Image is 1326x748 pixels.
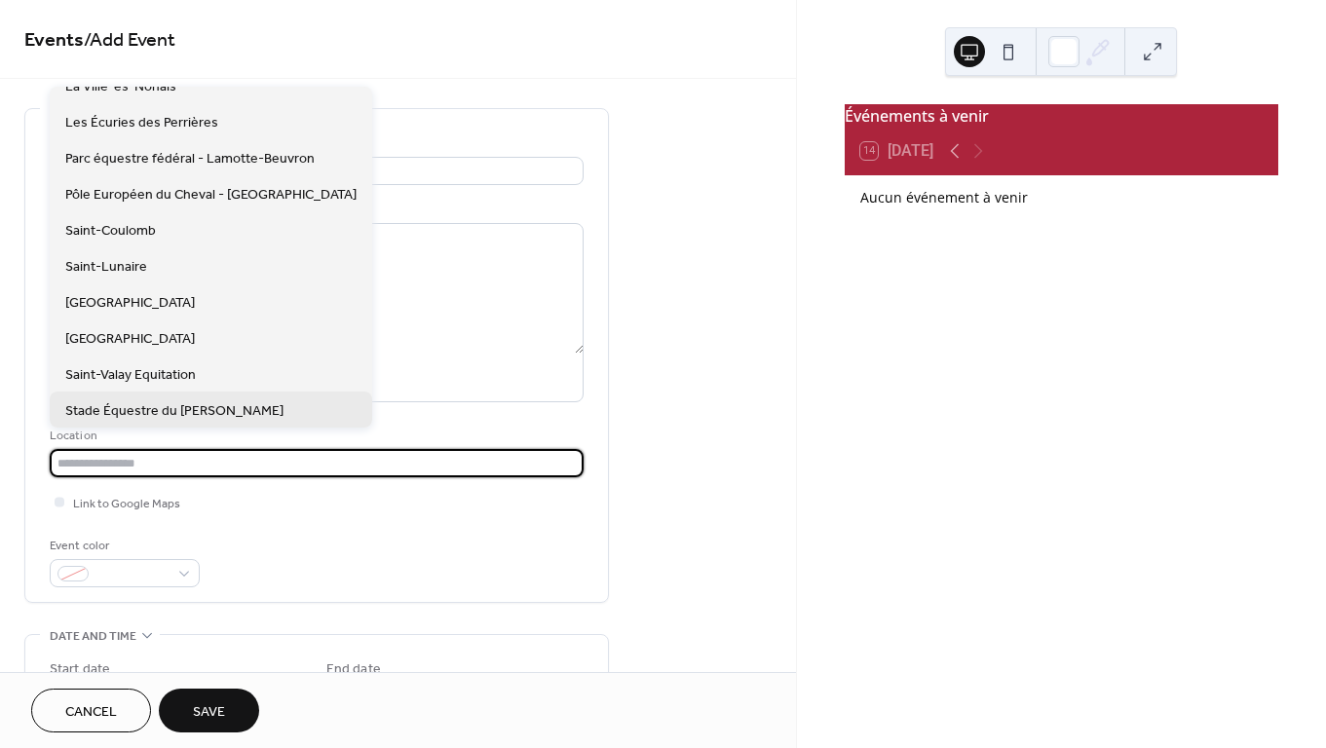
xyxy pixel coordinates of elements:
[84,21,175,59] span: / Add Event
[65,365,196,386] span: Saint-Valay Equitation
[73,494,180,514] span: Link to Google Maps
[50,626,136,647] span: Date and time
[31,689,151,732] button: Cancel
[65,149,315,169] span: Parc équestre fédéral - Lamotte-Beuvron
[50,659,110,680] div: Start date
[65,185,357,206] span: Pôle Européen du Cheval - [GEOGRAPHIC_DATA]
[326,659,381,680] div: End date
[65,113,218,133] span: Les Écuries des Perrières
[65,77,176,97] span: La Ville-es-Nonais
[65,257,147,278] span: Saint-Lunaire
[65,329,195,350] span: [GEOGRAPHIC_DATA]
[65,293,195,314] span: [GEOGRAPHIC_DATA]
[65,702,117,723] span: Cancel
[159,689,259,732] button: Save
[50,426,580,446] div: Location
[860,187,1263,207] div: Aucun événement à venir
[50,536,196,556] div: Event color
[845,104,1278,128] div: Événements à venir
[24,21,84,59] a: Events
[65,221,156,242] span: Saint-Coulomb
[193,702,225,723] span: Save
[65,401,284,422] span: Stade Équestre du [PERSON_NAME]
